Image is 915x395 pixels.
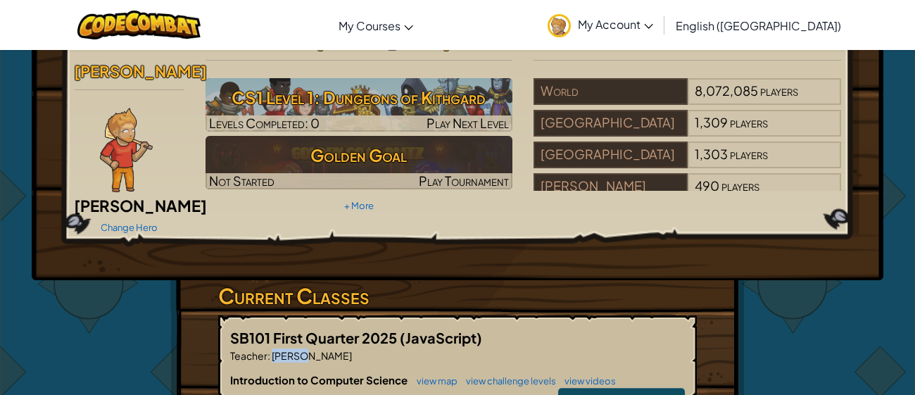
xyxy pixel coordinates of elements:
[270,349,352,362] span: [PERSON_NAME]
[548,14,571,37] img: avatar
[695,82,758,99] span: 8,072,085
[721,177,759,194] span: players
[534,78,687,105] div: World
[534,123,841,139] a: [GEOGRAPHIC_DATA]1,309players
[669,6,848,44] a: English ([GEOGRAPHIC_DATA])
[206,78,513,132] a: Play Next Level
[534,155,841,171] a: [GEOGRAPHIC_DATA]1,303players
[730,146,768,162] span: players
[206,136,513,189] img: Golden Goal
[230,349,267,362] span: Teacher
[419,173,509,189] span: Play Tournament
[209,173,274,189] span: Not Started
[534,92,841,108] a: World8,072,085players
[459,375,556,387] a: view challenge levels
[209,115,320,131] span: Levels Completed: 0
[534,142,687,168] div: [GEOGRAPHIC_DATA]
[101,222,158,233] a: Change Hero
[218,280,697,312] h3: Current Classes
[695,146,728,162] span: 1,303
[230,373,410,387] span: Introduction to Computer Science
[74,61,207,81] span: [PERSON_NAME]
[676,18,841,33] span: English ([GEOGRAPHIC_DATA])
[400,329,482,346] span: (JavaScript)
[427,115,509,131] span: Play Next Level
[74,196,207,215] span: [PERSON_NAME]
[695,114,728,130] span: 1,309
[206,78,513,132] img: CS1 Level 1: Dungeons of Kithgard
[100,108,153,192] img: Ned-Fulmer-Pose.png
[339,18,400,33] span: My Courses
[206,139,513,171] h3: Golden Goal
[541,3,660,47] a: My Account
[760,82,798,99] span: players
[578,17,653,32] span: My Account
[206,136,513,189] a: Golden GoalNot StartedPlay Tournament
[332,6,420,44] a: My Courses
[534,173,687,200] div: [PERSON_NAME]
[206,82,513,113] h3: CS1 Level 1: Dungeons of Kithgard
[410,375,458,387] a: view map
[230,329,400,346] span: SB101 First Quarter 2025
[695,177,719,194] span: 490
[534,187,841,203] a: [PERSON_NAME]490players
[557,375,616,387] a: view videos
[534,110,687,137] div: [GEOGRAPHIC_DATA]
[730,114,768,130] span: players
[344,200,374,211] a: + More
[77,11,201,39] img: CodeCombat logo
[267,349,270,362] span: :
